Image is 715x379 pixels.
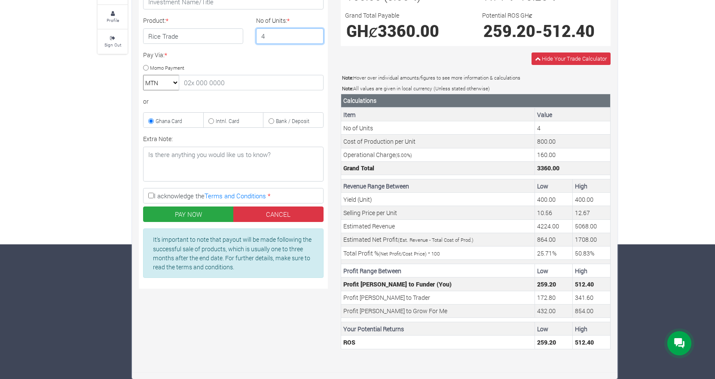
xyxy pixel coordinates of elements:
td: Grow For Me Profit Margin (Max Estimated Profit * Grow For Me Profit Margin) [573,304,611,317]
span: 5.00 [397,152,407,158]
td: Your Potential Maximum Return on Funding [573,336,611,349]
span: 512.40 [543,20,595,41]
td: Grow For Me Profit Margin (Min Estimated Profit * Grow For Me Profit Margin) [535,304,573,317]
b: Value [537,111,552,119]
td: Tradeer Profit Margin (Min Estimated Profit * Tradeer Profit Margin) [535,291,573,304]
b: Low [537,267,548,275]
label: No of Units: [256,16,290,25]
small: Sign Out [104,42,121,48]
input: Ghana Card [148,118,154,124]
b: High [575,182,587,190]
td: Your estimated Revenue expected (Grand Total * Min. Est. Revenue Percentage) [535,219,573,233]
td: Your estimated Profit to be made (Estimated Revenue - Total Cost of Production) [535,233,573,246]
a: CANCEL [233,206,324,222]
small: Bank / Deposit [276,117,309,124]
span: 259.20 [483,20,535,41]
td: Your estimated Profit to be made (Estimated Revenue - Total Cost of Production) [573,233,611,246]
b: Note: [342,85,353,92]
td: Tradeer Profit Margin (Max Estimated Profit * Tradeer Profit Margin) [573,291,611,304]
p: It's important to note that payout will be made following the successful sale of products, which ... [153,235,314,271]
small: ( %) [395,152,412,158]
b: Note: [342,74,353,81]
td: This is the cost of a Unit [535,135,611,148]
b: Low [537,182,548,190]
small: (Est. Revenue - Total Cost of Prod.) [398,237,474,243]
td: Funder Profit Margin (Max Estimated Profit * Profit Margin) [573,277,611,291]
label: I acknowledge the [143,188,324,203]
td: Profit [PERSON_NAME] to Trader [341,291,535,304]
td: Estimated Revenue [341,219,535,233]
h4: Rice Trade [143,28,243,44]
b: High [575,267,587,275]
div: or [143,97,324,106]
td: ROS [341,336,535,349]
td: Profit [PERSON_NAME] to Grow For Me [341,304,535,317]
td: This is the number of Units [535,121,611,135]
td: Selling Price per Unit [341,206,535,219]
td: Your estimated minimum Selling Price per Unit [535,206,573,219]
b: High [575,325,587,333]
a: Sign Out [98,30,128,53]
input: Intnl. Card [208,118,214,124]
small: (Net Profit/Cost Price) * 100 [379,250,440,257]
h1: - [483,21,605,40]
label: Potential ROS GHȼ [482,11,532,20]
small: All values are given in local currency (Unless stated otherwise) [342,85,490,92]
th: Calculations [341,94,611,108]
input: Bank / Deposit [269,118,274,124]
td: No of Units [341,121,535,135]
td: Your estimated Revenue expected (Grand Total * Max. Est. Revenue Percentage) [573,219,611,233]
small: Intnl. Card [216,117,239,124]
td: Total Profit % [341,247,535,260]
label: Pay Via: [143,50,167,59]
td: Estimated Net Profit [341,233,535,246]
a: Terms and Conditions [205,191,266,200]
input: 02x 000 0000 [179,75,324,90]
a: Profile [98,5,128,29]
td: Yield (Unit) [341,193,535,206]
td: This is the operational charge by Grow For Me [535,148,611,161]
span: Hide Your Trade Calculator [542,55,607,62]
td: This is the Total Cost. (Unit Cost + (Operational Charge * Unit Cost)) * No of Units [535,161,611,175]
td: Your estimated maximum Yield [573,193,611,206]
b: Profit Range Between [343,267,401,275]
td: Your estimated minimum Yield [535,193,573,206]
b: Revenue Range Between [343,182,409,190]
small: Momo Payment [150,64,184,71]
b: Item [343,111,356,119]
td: Your estimated maximum Selling Price per Unit [573,206,611,219]
small: Hover over individual amounts/figures to see more information & calculations [342,74,520,81]
b: Your Potential Returns [343,325,404,333]
label: Product: [143,16,168,25]
button: PAY NOW [143,206,234,222]
td: Funder Profit Margin (Min Estimated Profit * Profit Margin) [535,277,573,291]
td: Operational Charge [341,148,535,161]
td: Your estimated maximum ROS (Net Profit/Cost Price) [573,247,611,260]
td: Your Potential Minimum Return on Funding [535,336,573,349]
td: Profit [PERSON_NAME] to Funder (You) [341,277,535,291]
small: Profile [107,17,119,23]
b: Grand Total [343,164,374,172]
b: Low [537,325,548,333]
small: Ghana Card [156,117,182,124]
input: Momo Payment [143,65,149,71]
label: Extra Note: [143,134,173,143]
span: 3360.00 [378,20,439,41]
label: Grand Total Payable [345,11,399,20]
input: I acknowledge theTerms and Conditions * [148,193,154,198]
td: Your estimated minimum ROS (Net Profit/Cost Price) [535,247,573,260]
td: Cost of Production per Unit [341,135,535,148]
h1: GHȼ [346,21,468,40]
